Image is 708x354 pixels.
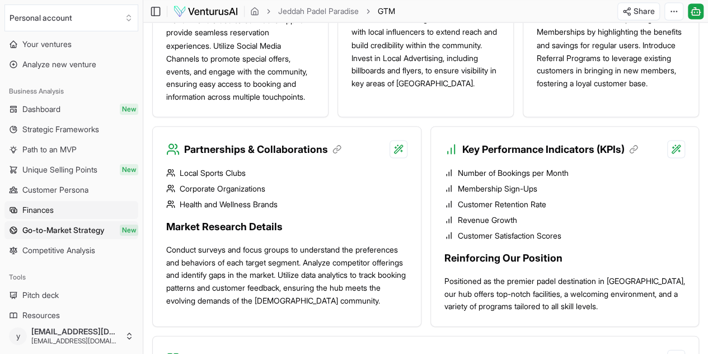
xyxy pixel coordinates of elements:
li: Membership Sign-Ups [444,183,686,194]
a: Analyze new venture [4,55,138,73]
button: Select an organization [4,4,138,31]
nav: breadcrumb [250,6,395,17]
li: Customer Retention Rate [444,198,686,209]
a: Customer Persona [4,181,138,199]
span: Path to an MVP [22,144,77,155]
li: Revenue Growth [444,214,686,225]
a: Finances [4,201,138,219]
a: Pitch deck [4,286,138,304]
h3: Market Research Details [166,218,407,234]
span: [EMAIL_ADDRESS][DOMAIN_NAME] [31,337,120,346]
div: Tools [4,268,138,286]
a: Competitive Analysis [4,241,138,259]
p: Conduct surveys and focus groups to understand the preferences and behaviors of each target segme... [166,243,407,307]
span: Resources [22,310,60,321]
a: Strategic Frameworks [4,120,138,138]
button: Share [617,2,660,20]
span: Pitch deck [22,290,59,301]
span: New [120,104,138,115]
h3: Key Performance Indicators (KPIs) [462,141,638,157]
span: Finances [22,204,54,216]
a: Resources [4,306,138,324]
span: Dashboard [22,104,60,115]
li: Health and Wellness Brands [166,198,407,209]
li: Local Sports Clubs [166,167,407,178]
a: Path to an MVP [4,141,138,159]
img: logo [173,4,238,18]
span: Your ventures [22,39,72,50]
a: Go-to-Market StrategyNew [4,221,138,239]
span: Share [634,6,655,17]
a: Unique Selling PointsNew [4,161,138,179]
span: GTM [378,6,395,17]
a: Your ventures [4,35,138,53]
a: DashboardNew [4,100,138,118]
span: GTM [378,6,395,16]
p: Positioned as the premier padel destination in [GEOGRAPHIC_DATA], our hub offers top-notch facili... [444,274,686,313]
p: Leverage an intuitive Online Booking Platform and a dedicated Mobile App to provide seamless rese... [166,1,315,103]
span: New [120,225,138,236]
button: y[EMAIL_ADDRESS][DOMAIN_NAME][EMAIL_ADDRESS][DOMAIN_NAME] [4,323,138,350]
h3: Reinforcing Our Position [444,250,686,265]
div: Business Analysis [4,82,138,100]
span: Analyze new venture [22,59,96,70]
span: Customer Persona [22,184,88,195]
span: Go-to-Market Strategy [22,225,105,236]
span: [EMAIL_ADDRESS][DOMAIN_NAME] [31,327,120,337]
span: Unique Selling Points [22,164,97,175]
a: Jeddah Padel Paradise [278,6,359,17]
li: Corporate Organizations [166,183,407,194]
li: Number of Bookings per Month [444,167,686,178]
li: Customer Satisfaction Scores [444,230,686,241]
h3: Partnerships & Collaborations [184,141,341,157]
span: Strategic Frameworks [22,124,99,135]
span: New [120,164,138,175]
span: Competitive Analysis [22,245,95,256]
span: y [9,327,27,345]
